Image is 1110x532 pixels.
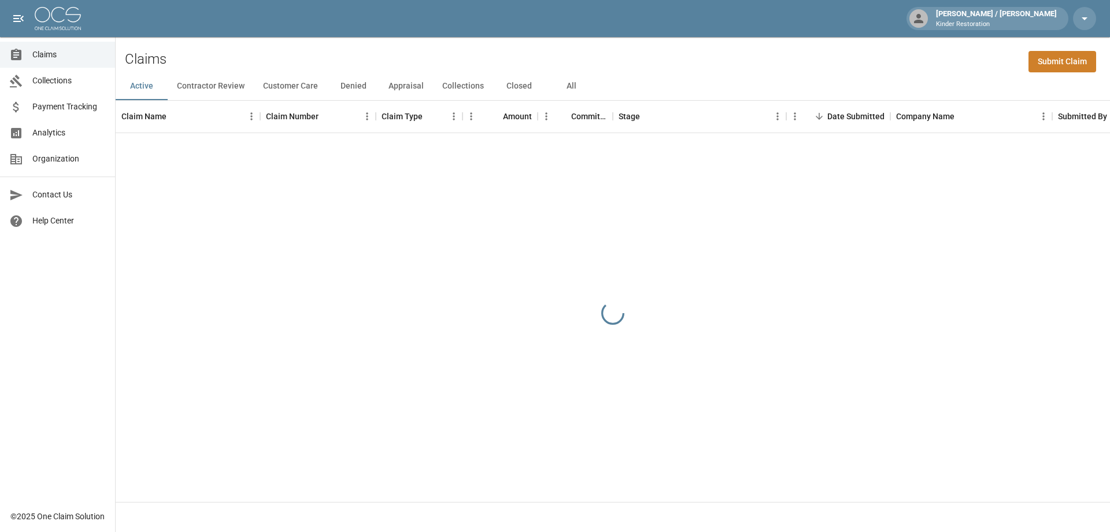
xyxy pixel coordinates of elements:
[260,100,376,133] div: Claim Number
[35,7,81,30] img: ocs-logo-white-transparent.png
[32,189,106,201] span: Contact Us
[116,72,1110,100] div: dynamic tabs
[266,100,319,133] div: Claim Number
[116,72,168,100] button: Active
[640,108,656,124] button: Sort
[462,100,538,133] div: Amount
[32,101,106,113] span: Payment Tracking
[32,75,106,87] span: Collections
[571,100,607,133] div: Committed Amount
[462,108,480,125] button: Menu
[10,511,105,522] div: © 2025 One Claim Solution
[954,108,971,124] button: Sort
[433,72,493,100] button: Collections
[613,100,786,133] div: Stage
[32,215,106,227] span: Help Center
[545,72,597,100] button: All
[493,72,545,100] button: Closed
[827,100,885,133] div: Date Submitted
[125,51,166,68] h2: Claims
[445,108,462,125] button: Menu
[786,100,890,133] div: Date Submitted
[121,100,166,133] div: Claim Name
[7,7,30,30] button: open drawer
[423,108,439,124] button: Sort
[890,100,1052,133] div: Company Name
[116,100,260,133] div: Claim Name
[538,108,555,125] button: Menu
[243,108,260,125] button: Menu
[786,108,804,125] button: Menu
[896,100,954,133] div: Company Name
[358,108,376,125] button: Menu
[166,108,183,124] button: Sort
[32,153,106,165] span: Organization
[254,72,327,100] button: Customer Care
[769,108,786,125] button: Menu
[379,72,433,100] button: Appraisal
[168,72,254,100] button: Contractor Review
[931,8,1061,29] div: [PERSON_NAME] / [PERSON_NAME]
[503,100,532,133] div: Amount
[319,108,335,124] button: Sort
[487,108,503,124] button: Sort
[619,100,640,133] div: Stage
[32,49,106,61] span: Claims
[811,108,827,124] button: Sort
[382,100,423,133] div: Claim Type
[538,100,613,133] div: Committed Amount
[555,108,571,124] button: Sort
[1035,108,1052,125] button: Menu
[1058,100,1107,133] div: Submitted By
[376,100,462,133] div: Claim Type
[327,72,379,100] button: Denied
[32,127,106,139] span: Analytics
[936,20,1057,30] p: Kinder Restoration
[1028,51,1096,72] a: Submit Claim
